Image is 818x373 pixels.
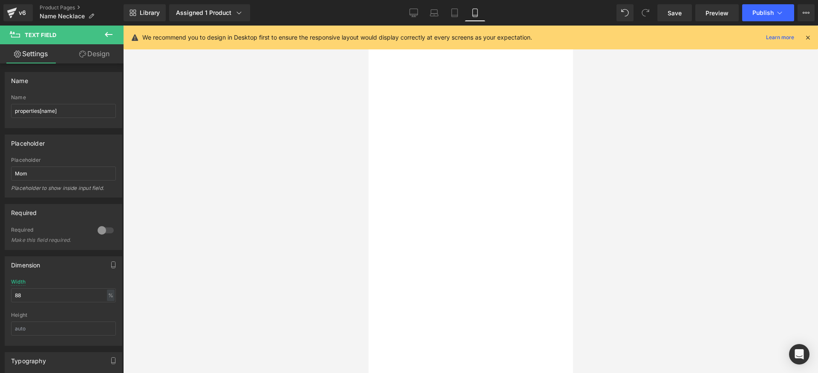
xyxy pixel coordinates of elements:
[403,4,424,21] a: Desktop
[40,13,85,20] span: Name Necklace
[107,290,115,301] div: %
[11,157,116,163] div: Placeholder
[11,257,40,269] div: Dimension
[369,26,573,373] iframe: To enrich screen reader interactions, please activate Accessibility in Grammarly extension settings
[124,4,166,21] a: New Library
[11,312,116,318] div: Height
[11,321,116,336] input: auto
[11,204,37,216] div: Required
[616,4,634,21] button: Undo
[3,4,33,21] a: v6
[789,344,809,364] div: Open Intercom Messenger
[668,9,682,17] span: Save
[17,7,28,18] div: v6
[637,4,654,21] button: Redo
[742,4,794,21] button: Publish
[706,9,729,17] span: Preview
[752,9,774,16] span: Publish
[424,4,444,21] a: Laptop
[63,44,125,63] a: Design
[763,32,798,43] a: Learn more
[798,4,815,21] button: More
[11,95,116,100] div: Name
[142,33,532,42] p: We recommend you to design in Desktop first to ensure the responsive layout would display correct...
[11,279,26,285] div: Width
[11,353,46,364] div: Typography
[11,227,89,235] div: Required
[11,185,116,197] div: Placeholder to show inside input field.
[40,4,124,11] a: Product Pages
[11,72,28,84] div: Name
[465,4,485,21] a: Mobile
[140,9,160,17] span: Library
[444,4,465,21] a: Tablet
[11,288,116,302] input: auto
[11,237,88,243] div: Make this field required.
[176,9,243,17] div: Assigned 1 Product
[25,32,56,38] span: Text Field
[695,4,739,21] a: Preview
[11,135,45,147] div: Placeholder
